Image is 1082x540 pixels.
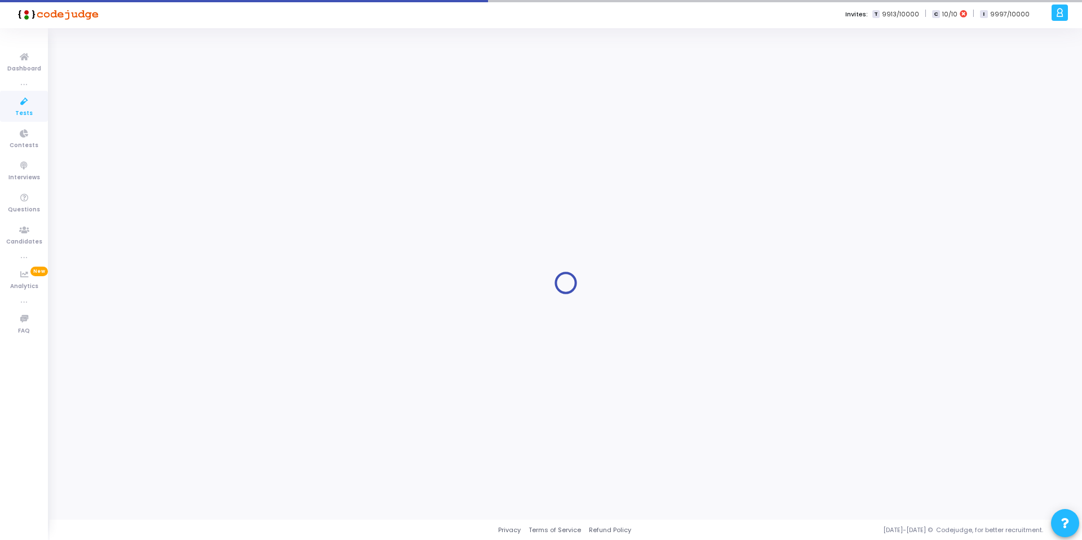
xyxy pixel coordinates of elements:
[15,109,33,118] span: Tests
[925,8,926,20] span: |
[872,10,880,19] span: T
[845,10,868,19] label: Invites:
[942,10,957,19] span: 10/10
[882,10,919,19] span: 9913/10000
[973,8,974,20] span: |
[529,525,581,535] a: Terms of Service
[589,525,631,535] a: Refund Policy
[8,173,40,183] span: Interviews
[498,525,521,535] a: Privacy
[18,326,30,336] span: FAQ
[14,3,99,25] img: logo
[30,267,48,276] span: New
[980,10,987,19] span: I
[10,141,38,151] span: Contests
[631,525,1068,535] div: [DATE]-[DATE] © Codejudge, for better recruitment.
[932,10,939,19] span: C
[10,282,38,291] span: Analytics
[8,205,40,215] span: Questions
[6,237,42,247] span: Candidates
[990,10,1030,19] span: 9997/10000
[7,64,41,74] span: Dashboard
